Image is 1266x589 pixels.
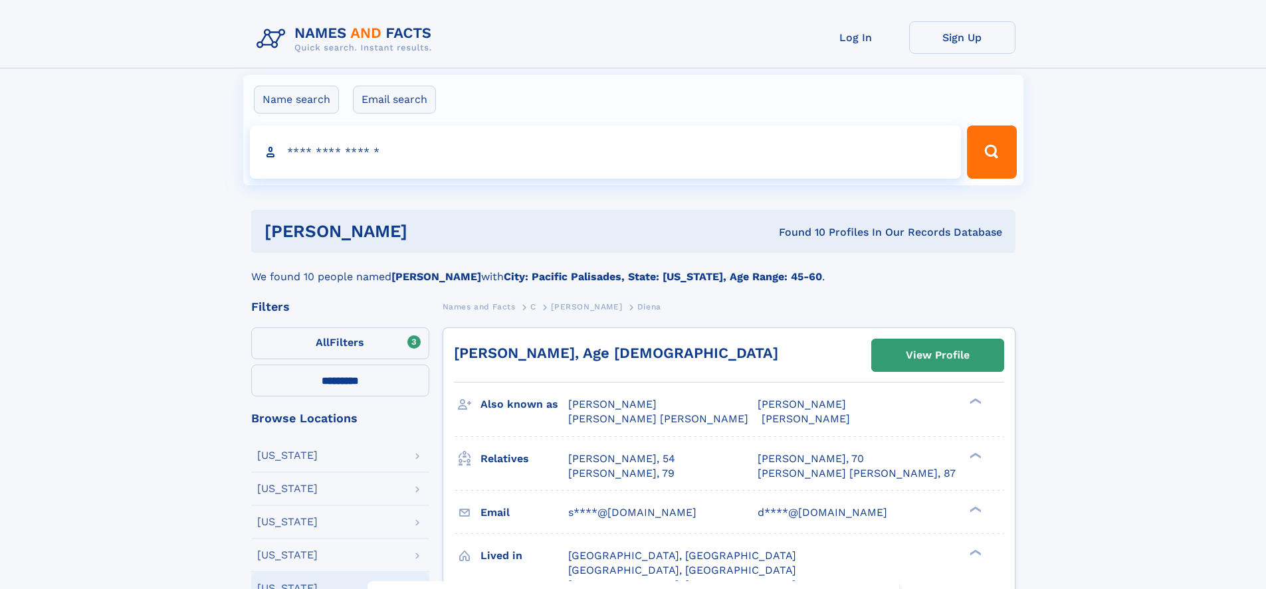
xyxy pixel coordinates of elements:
[593,225,1002,240] div: Found 10 Profiles In Our Records Database
[966,505,982,513] div: ❯
[967,126,1016,179] button: Search Button
[758,452,864,466] a: [PERSON_NAME], 70
[454,345,778,361] a: [PERSON_NAME], Age [DEMOGRAPHIC_DATA]
[391,270,481,283] b: [PERSON_NAME]
[443,298,516,315] a: Names and Facts
[551,302,622,311] span: [PERSON_NAME]
[250,126,962,179] input: search input
[480,501,568,524] h3: Email
[257,550,318,560] div: [US_STATE]
[504,270,822,283] b: City: Pacific Palisades, State: [US_STATE], Age Range: 45-60
[758,398,846,410] span: [PERSON_NAME]
[966,397,982,406] div: ❯
[637,302,661,311] span: Diena
[530,298,536,315] a: C
[257,517,318,527] div: [US_STATE]
[251,301,429,313] div: Filters
[264,223,593,240] h1: [PERSON_NAME]
[758,466,956,481] a: [PERSON_NAME] [PERSON_NAME], 87
[909,21,1015,54] a: Sign Up
[762,412,850,425] span: [PERSON_NAME]
[480,448,568,470] h3: Relatives
[257,483,318,494] div: [US_STATE]
[568,466,675,481] a: [PERSON_NAME], 79
[568,452,675,466] a: [PERSON_NAME], 54
[251,327,429,359] label: Filters
[353,86,436,114] label: Email search
[568,564,796,576] span: [GEOGRAPHIC_DATA], [GEOGRAPHIC_DATA]
[257,450,318,461] div: [US_STATE]
[316,336,330,349] span: All
[480,545,568,567] h3: Lived in
[530,302,536,311] span: C
[966,548,982,556] div: ❯
[872,339,1003,371] a: View Profile
[254,86,339,114] label: Name search
[251,21,443,57] img: Logo Names and Facts
[480,393,568,416] h3: Also known as
[568,549,796,562] span: [GEOGRAPHIC_DATA], [GEOGRAPHIC_DATA]
[906,340,970,371] div: View Profile
[251,412,429,424] div: Browse Locations
[803,21,909,54] a: Log In
[568,412,748,425] span: [PERSON_NAME] [PERSON_NAME]
[966,451,982,460] div: ❯
[568,398,657,410] span: [PERSON_NAME]
[251,253,1015,285] div: We found 10 people named with .
[551,298,622,315] a: [PERSON_NAME]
